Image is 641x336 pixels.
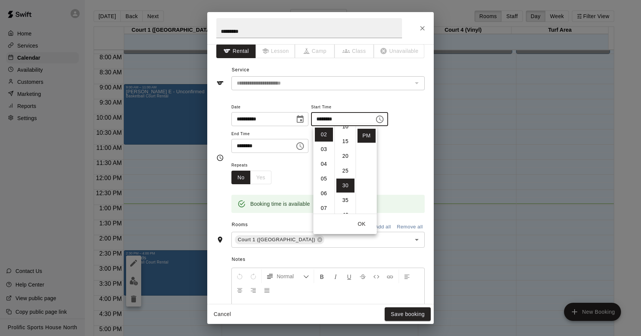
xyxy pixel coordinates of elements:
button: Right Align [247,283,260,297]
button: Left Align [401,270,413,283]
div: The service of an existing booking cannot be changed [231,76,425,90]
li: 10 minutes [336,120,354,134]
ul: Select hours [313,126,334,214]
li: 7 hours [315,201,333,215]
span: The type of an existing booking cannot be changed [335,44,374,58]
button: Save booking [385,307,431,321]
button: Redo [247,270,260,283]
span: End Time [231,129,308,139]
button: Format Underline [343,270,356,283]
button: Format Strikethrough [356,270,369,283]
button: OK [350,217,374,231]
ul: Select meridiem [356,126,377,214]
button: Choose time, selected time is 2:30 PM [372,112,387,127]
svg: Rooms [216,236,224,244]
span: Court 1 ([GEOGRAPHIC_DATA]) [235,236,318,244]
ul: Select minutes [334,126,356,214]
li: 25 minutes [336,164,354,178]
button: Insert Code [370,270,383,283]
svg: Timing [216,154,224,162]
button: Remove all [395,221,425,233]
span: Normal [277,273,303,280]
span: Service [232,67,250,72]
button: Rental [216,44,256,58]
svg: Service [216,79,224,87]
li: PM [357,129,376,143]
span: Notes [232,254,425,266]
button: Justify Align [260,283,273,297]
li: 3 hours [315,142,333,156]
li: 40 minutes [336,208,354,222]
li: 2 hours [315,128,333,142]
li: 30 minutes [336,179,354,193]
li: 20 minutes [336,149,354,163]
button: Open [411,234,422,245]
span: Date [231,102,308,113]
button: Insert Link [384,270,396,283]
button: Center Align [233,283,246,297]
div: outlined button group [231,171,271,185]
li: 4 hours [315,157,333,171]
button: Close [416,22,429,35]
span: Repeats [231,160,277,171]
li: 35 minutes [336,193,354,207]
span: Rooms [232,222,248,227]
div: Booking time is available [250,197,310,211]
div: Court 1 ([GEOGRAPHIC_DATA]) [235,235,324,244]
button: Format Bold [316,270,328,283]
button: Add all [371,221,395,233]
li: 15 minutes [336,134,354,148]
span: Start Time [311,102,388,113]
button: Choose time, selected time is 4:00 PM [293,139,308,154]
span: The type of an existing booking cannot be changed [374,44,425,58]
span: The type of an existing booking cannot be changed [295,44,335,58]
button: Choose date, selected date is Aug 16, 2025 [293,112,308,127]
li: 5 hours [315,172,333,186]
button: No [231,171,251,185]
button: Format Italics [329,270,342,283]
button: Undo [233,270,246,283]
button: Formatting Options [263,270,312,283]
span: The type of an existing booking cannot be changed [256,44,296,58]
li: 6 hours [315,186,333,200]
button: Cancel [210,307,234,321]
